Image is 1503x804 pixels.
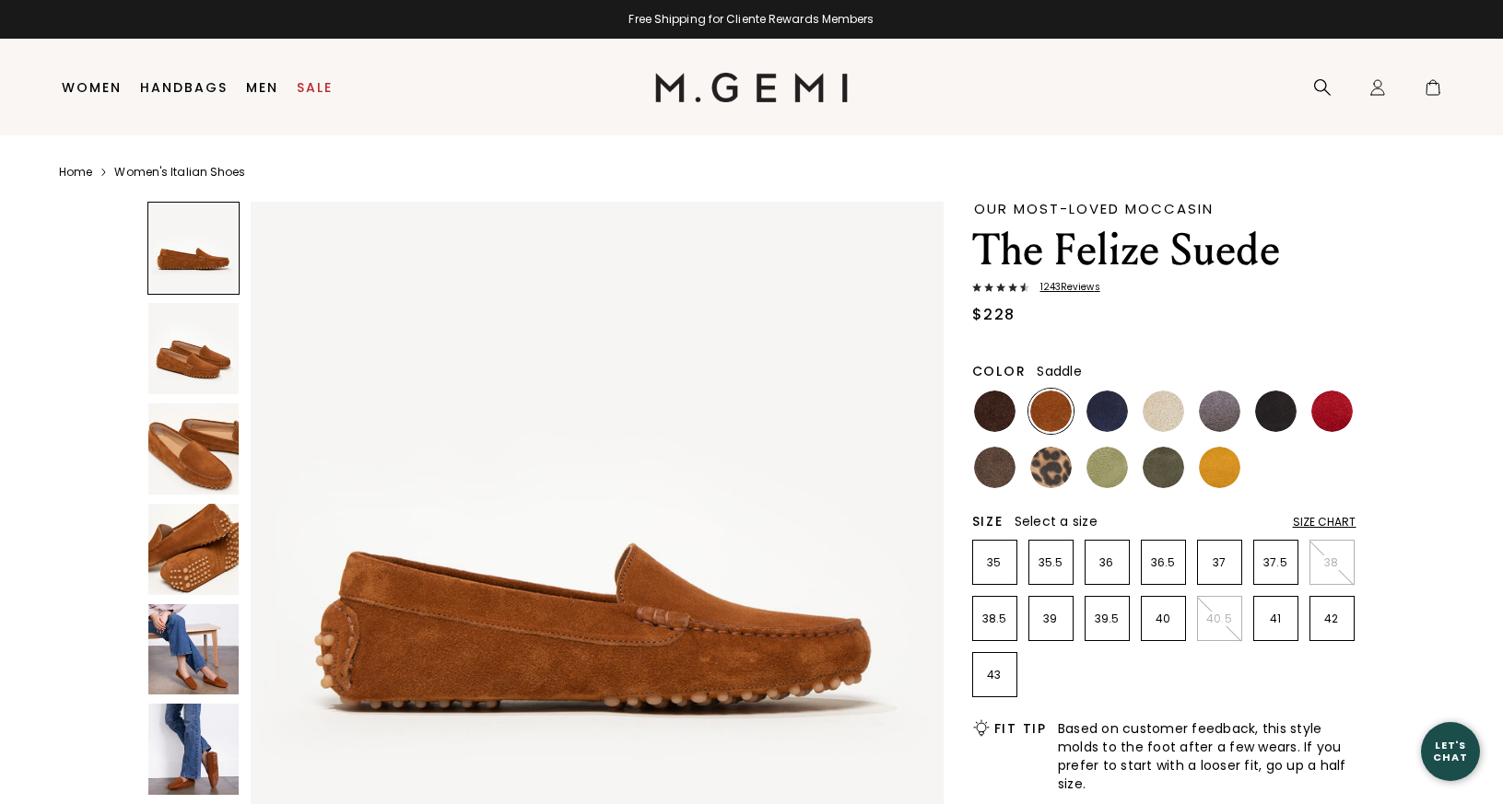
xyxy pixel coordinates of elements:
[140,80,228,95] a: Handbags
[148,504,240,595] img: The Felize Suede
[1311,390,1353,432] img: Sunset Red
[972,304,1016,326] div: $228
[62,80,122,95] a: Women
[1255,390,1297,432] img: Black
[148,704,240,795] img: The Felize Suede
[972,364,1027,379] h2: Color
[1310,555,1354,570] p: 38
[1142,555,1185,570] p: 36.5
[974,202,1356,216] div: Our Most-Loved Moccasin
[1058,719,1356,793] span: Based on customer feedback, this style molds to the foot after a few wears. If you prefer to star...
[973,555,1016,570] p: 35
[973,668,1016,682] p: 43
[972,514,1004,529] h2: Size
[973,612,1016,626] p: 38.5
[974,447,1016,488] img: Mushroom
[1421,740,1480,763] div: Let's Chat
[1254,555,1298,570] p: 37.5
[1142,612,1185,626] p: 40
[1086,447,1128,488] img: Pistachio
[972,225,1356,276] h1: The Felize Suede
[114,165,245,180] a: Women's Italian Shoes
[1037,362,1082,380] span: Saddle
[1199,447,1240,488] img: Sunflower
[1030,447,1072,488] img: Leopard Print
[1143,447,1184,488] img: Olive
[1310,612,1354,626] p: 42
[148,604,240,695] img: The Felize Suede
[59,165,92,180] a: Home
[297,80,333,95] a: Sale
[972,282,1356,297] a: 1243Reviews
[1255,447,1297,488] img: Burgundy
[655,73,848,102] img: M.Gemi
[1198,555,1241,570] p: 37
[1199,390,1240,432] img: Gray
[1086,390,1128,432] img: Midnight Blue
[148,403,240,495] img: The Felize Suede
[994,721,1047,736] h2: Fit Tip
[974,390,1016,432] img: Chocolate
[1143,390,1184,432] img: Latte
[1030,390,1072,432] img: Saddle
[148,303,240,394] img: The Felize Suede
[246,80,278,95] a: Men
[1015,512,1098,530] span: Select a size
[1198,612,1241,626] p: 40.5
[1086,555,1129,570] p: 36
[1029,612,1073,626] p: 39
[1029,282,1100,293] span: 1243 Review s
[1029,555,1073,570] p: 35.5
[1254,612,1298,626] p: 41
[1086,612,1129,626] p: 39.5
[1293,515,1356,530] div: Size Chart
